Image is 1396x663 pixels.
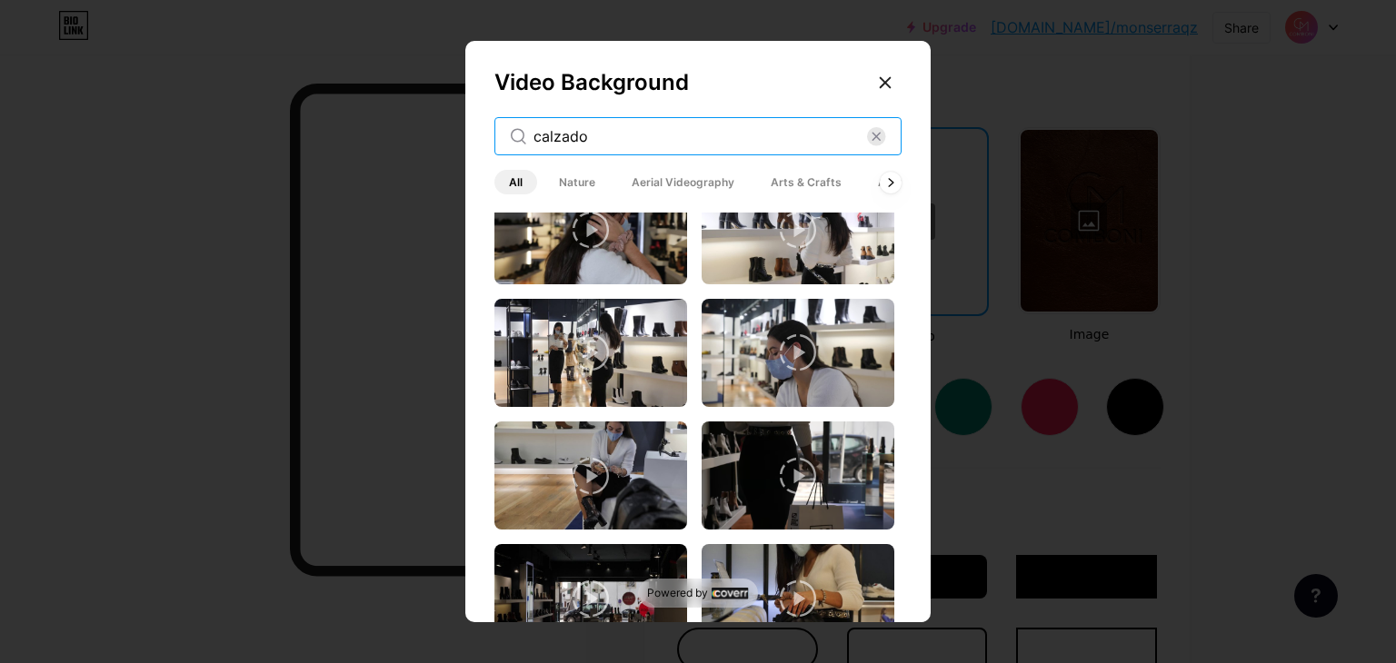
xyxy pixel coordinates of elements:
span: Arts & Crafts [756,170,856,194]
span: All [494,170,537,194]
input: Search Videos [533,125,867,147]
span: Powered by [647,586,708,600]
span: Architecture [863,170,960,194]
span: Aerial Videography [617,170,749,194]
span: Video Background [494,69,689,95]
span: Nature [544,170,610,194]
